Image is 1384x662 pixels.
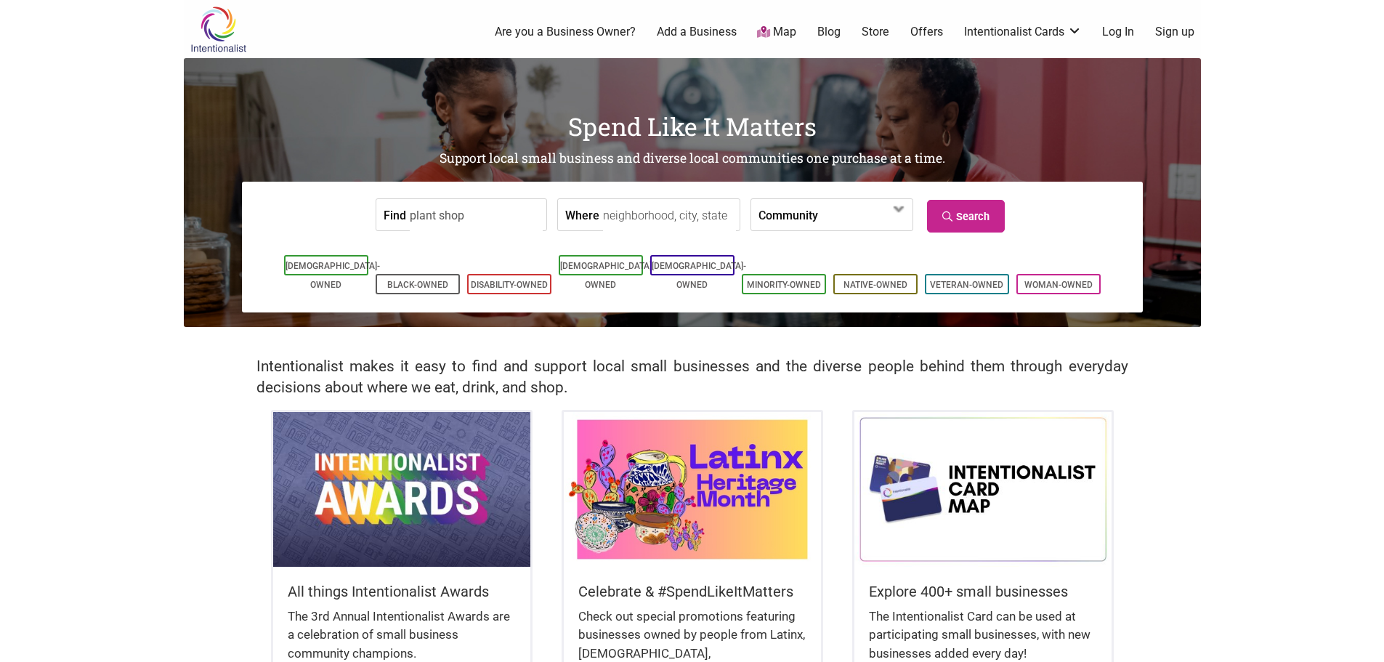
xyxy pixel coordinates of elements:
[930,280,1003,290] a: Veteran-Owned
[273,412,530,566] img: Intentionalist Awards
[387,280,448,290] a: Black-Owned
[471,280,548,290] a: Disability-Owned
[384,199,406,230] label: Find
[1024,280,1093,290] a: Woman-Owned
[1155,24,1194,40] a: Sign up
[747,280,821,290] a: Minority-Owned
[964,24,1082,40] a: Intentionalist Cards
[843,280,907,290] a: Native-Owned
[565,199,599,230] label: Where
[817,24,841,40] a: Blog
[927,200,1005,233] a: Search
[869,581,1097,602] h5: Explore 400+ small businesses
[256,356,1128,398] h2: Intentionalist makes it easy to find and support local small businesses and the diverse people be...
[288,581,516,602] h5: All things Intentionalist Awards
[184,150,1201,168] h2: Support local small business and diverse local communities one purchase at a time.
[495,24,636,40] a: Are you a Business Owner?
[657,24,737,40] a: Add a Business
[603,199,736,232] input: neighborhood, city, state
[578,581,806,602] h5: Celebrate & #SpendLikeItMatters
[564,412,821,566] img: Latinx / Hispanic Heritage Month
[757,24,796,41] a: Map
[854,412,1112,566] img: Intentionalist Card Map
[184,6,253,53] img: Intentionalist
[862,24,889,40] a: Store
[910,24,943,40] a: Offers
[184,109,1201,144] h1: Spend Like It Matters
[652,261,746,290] a: [DEMOGRAPHIC_DATA]-Owned
[1102,24,1134,40] a: Log In
[758,199,818,230] label: Community
[560,261,655,290] a: [DEMOGRAPHIC_DATA]-Owned
[286,261,380,290] a: [DEMOGRAPHIC_DATA]-Owned
[410,199,543,232] input: a business, product, service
